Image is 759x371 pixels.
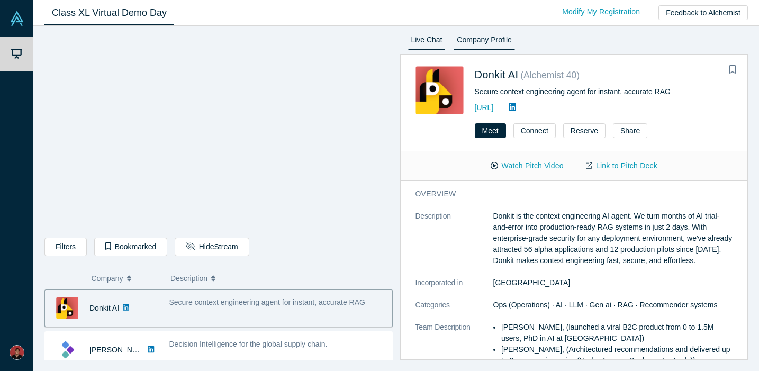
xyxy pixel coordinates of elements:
[408,33,446,50] a: Live Chat
[44,238,87,256] button: Filters
[56,297,78,319] img: Donkit AI's Logo
[415,277,493,300] dt: Incorporated in
[475,103,494,112] a: [URL]
[170,267,207,289] span: Description
[501,344,733,366] li: [PERSON_NAME], (Architectured recommendations and delivered up to 2x conversion gains (Under Armo...
[415,300,493,322] dt: Categories
[493,277,733,288] dd: [GEOGRAPHIC_DATA]
[92,267,123,289] span: Company
[658,5,748,20] button: Feedback to Alchemist
[89,304,119,312] a: Donkit AI
[92,267,160,289] button: Company
[169,298,365,306] span: Secure context engineering agent for instant, accurate RAG
[520,70,580,80] small: ( Alchemist 40 )
[513,123,556,138] button: Connect
[563,123,606,138] button: Reserve
[613,123,647,138] button: Share
[170,267,385,289] button: Description
[551,3,651,21] a: Modify My Registration
[453,33,515,50] a: Company Profile
[493,211,733,266] p: Donkit is the context engineering AI agent. We turn months of AI trial-and-error into production-...
[415,211,493,277] dt: Description
[493,301,718,309] span: Ops (Operations) · AI · LLM · Gen ai · RAG · Recommender systems
[415,66,464,114] img: Donkit AI's Logo
[480,157,575,175] button: Watch Pitch Video
[10,345,24,360] img: Andrei Novikov's Account
[475,123,506,138] button: Meet
[415,188,718,200] h3: overview
[475,69,519,80] a: Donkit AI
[501,322,733,344] li: [PERSON_NAME], (launched a viral B2C product from 0 to 1.5M users, PhD in AI at [GEOGRAPHIC_DATA])
[94,238,167,256] button: Bookmarked
[44,1,174,25] a: Class XL Virtual Demo Day
[56,339,78,361] img: Kimaru AI's Logo
[575,157,668,175] a: Link to Pitch Deck
[89,346,150,354] a: [PERSON_NAME]
[175,238,249,256] button: HideStream
[475,86,733,97] div: Secure context engineering agent for instant, accurate RAG
[169,340,328,348] span: Decision Intelligence for the global supply chain.
[10,11,24,26] img: Alchemist Vault Logo
[725,62,740,77] button: Bookmark
[45,34,392,230] iframe: Alchemist Class XL Demo Day: Vault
